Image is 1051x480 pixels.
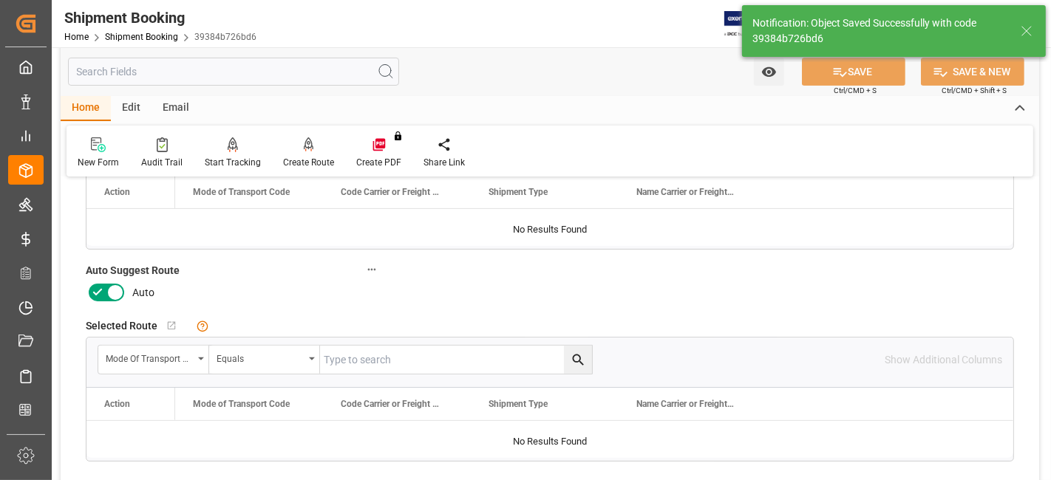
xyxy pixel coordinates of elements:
button: Auto Suggest Route [362,260,381,279]
button: search button [564,346,592,374]
div: Email [152,96,200,121]
div: Notification: Object Saved Successfully with code 39384b726bd6 [752,16,1007,47]
span: Auto Suggest Route [86,263,180,278]
button: open menu [754,58,784,86]
img: Exertis%20JAM%20-%20Email%20Logo.jpg_1722504956.jpg [724,11,775,37]
input: Search Fields [68,58,399,86]
a: Shipment Booking [105,32,178,42]
span: Shipment Type [489,399,548,409]
a: Home [64,32,89,42]
span: Name Carrier or Freight Forwarder [636,187,735,197]
div: New Form [78,156,119,169]
div: Action [104,399,130,409]
span: Code Carrier or Freight Forwarder [341,399,440,409]
span: Ctrl/CMD + Shift + S [942,85,1007,96]
span: Selected Route [86,318,157,334]
div: Start Tracking [205,156,261,169]
div: Audit Trail [141,156,183,169]
div: Mode of Transport Code [106,349,193,366]
div: Create Route [283,156,334,169]
div: Shipment Booking [64,7,256,29]
span: Mode of Transport Code [193,399,290,409]
span: Ctrl/CMD + S [834,85,877,96]
div: Action [104,187,130,197]
span: Name Carrier or Freight Forwarder [636,399,735,409]
span: Code Carrier or Freight Forwarder [341,187,440,197]
button: open menu [209,346,320,374]
div: Share Link [424,156,465,169]
div: Edit [111,96,152,121]
button: SAVE & NEW [921,58,1024,86]
button: SAVE [802,58,905,86]
span: Mode of Transport Code [193,187,290,197]
div: Home [61,96,111,121]
input: Type to search [320,346,592,374]
span: Auto [132,285,154,301]
span: Shipment Type [489,187,548,197]
div: Equals [217,349,304,366]
button: open menu [98,346,209,374]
